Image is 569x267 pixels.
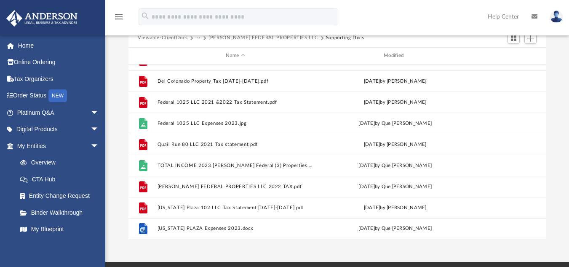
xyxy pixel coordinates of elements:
[317,119,473,127] div: [DATE] by Que [PERSON_NAME]
[158,120,314,126] button: Federal 1025 LLC Expenses 2023.jpg
[158,141,314,147] button: Quail Run 80 LLC 2021 Tax statement.pdf
[12,154,112,171] a: Overview
[524,32,537,44] button: Add
[317,140,473,148] div: [DATE] by [PERSON_NAME]
[12,171,112,188] a: CTA Hub
[12,221,107,238] a: My Blueprint
[132,52,153,59] div: id
[12,188,112,205] a: Entity Change Request
[6,87,112,105] a: Order StatusNEW
[326,34,364,42] button: Supporting Docs
[4,10,80,27] img: Anderson Advisors Platinum Portal
[138,34,187,42] button: Viewable-ClientDocs
[158,78,314,84] button: Del Coronado Property Tax [DATE]-[DATE].pdf
[317,162,473,169] div: [DATE] by Que [PERSON_NAME]
[477,52,536,59] div: id
[12,204,112,221] a: Binder Walkthrough
[317,183,473,190] div: [DATE] by Que [PERSON_NAME]
[208,34,318,42] button: [PERSON_NAME] FEDERAL PROPERTIES LLC
[158,162,314,168] button: TOTAL INCOME 2023 [PERSON_NAME] Federal (3) Properties.jpg
[317,77,473,85] div: [DATE] by [PERSON_NAME]
[317,52,473,59] div: Modified
[91,104,107,121] span: arrow_drop_down
[12,237,112,254] a: Tax Due Dates
[158,205,314,210] button: [US_STATE] Plaza 102 LLC Tax Statement [DATE]-[DATE].pdf
[6,37,112,54] a: Home
[317,204,473,211] div: [DATE] by [PERSON_NAME]
[6,54,112,71] a: Online Ordering
[6,121,112,138] a: Digital Productsarrow_drop_down
[91,121,107,138] span: arrow_drop_down
[158,99,314,105] button: Federal 1025 LLC 2021 &2022 Tax Statement.pdf
[128,65,546,239] div: grid
[6,70,112,87] a: Tax Organizers
[114,12,124,22] i: menu
[141,11,150,21] i: search
[158,183,314,189] button: [PERSON_NAME] FEDERAL PROPERTIES LLC 2022 TAX.pdf
[6,104,112,121] a: Platinum Q&Aarrow_drop_down
[550,11,563,23] img: User Pic
[195,34,201,42] button: ···
[157,52,313,59] div: Name
[91,138,107,155] span: arrow_drop_down
[508,32,520,44] button: Switch to Grid View
[48,89,67,102] div: NEW
[317,98,473,106] div: [DATE] by [PERSON_NAME]
[114,16,124,22] a: menu
[158,226,314,231] button: [US_STATE] PLAZA Expenses 2023.docx
[6,138,112,154] a: My Entitiesarrow_drop_down
[317,225,473,232] div: [DATE] by Que [PERSON_NAME]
